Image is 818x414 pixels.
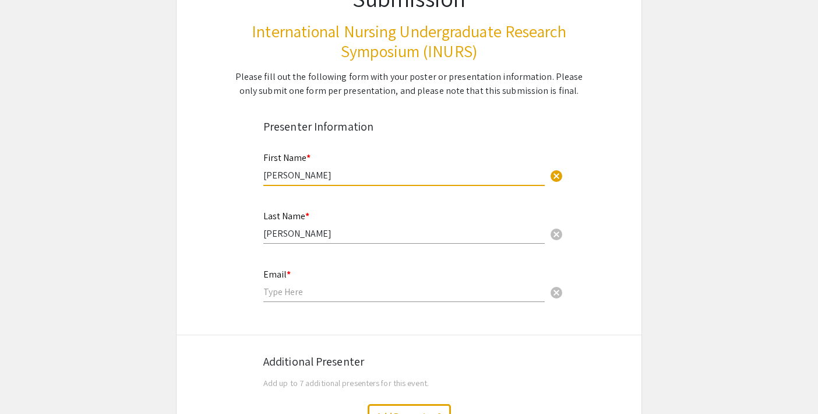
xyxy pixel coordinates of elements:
[263,286,545,298] input: Type Here
[549,169,563,183] span: cancel
[263,152,311,164] mat-label: First Name
[549,227,563,241] span: cancel
[545,222,568,245] button: Clear
[549,286,563,300] span: cancel
[545,164,568,187] button: Clear
[9,362,50,405] iframe: Chat
[263,377,429,388] span: Add up to 7 additional presenters for this event.
[263,118,555,135] div: Presenter Information
[233,70,585,98] div: Please fill out the following form with your poster or presentation information. Please only subm...
[263,169,545,181] input: Type Here
[263,268,291,280] mat-label: Email
[263,210,309,222] mat-label: Last Name
[545,280,568,303] button: Clear
[263,353,555,370] div: Additional Presenter
[263,227,545,240] input: Type Here
[233,22,585,61] h3: International Nursing Undergraduate Research Symposium (INURS)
